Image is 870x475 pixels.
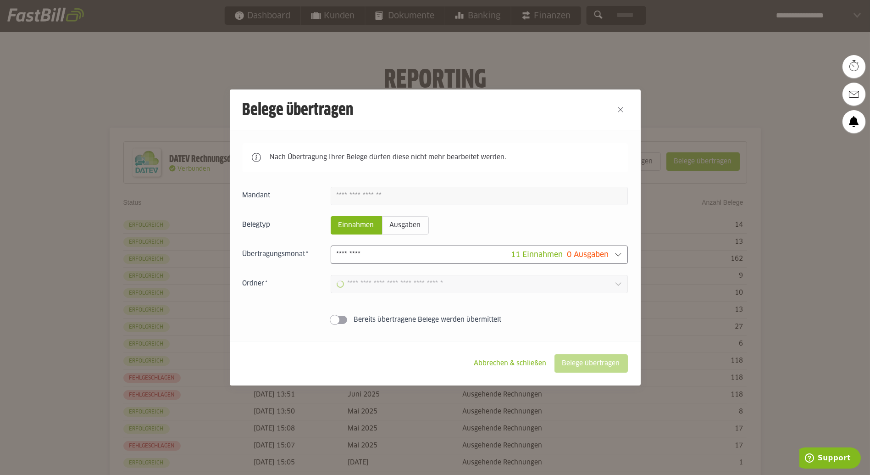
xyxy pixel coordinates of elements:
[567,251,609,258] span: 0 Ausgaben
[243,315,628,324] sl-switch: Bereits übertragene Belege werden übermittelt
[554,354,628,373] sl-button: Belege übertragen
[382,216,429,235] sl-radio-button: Ausgaben
[511,251,563,258] span: 11 Einnahmen
[799,447,861,470] iframe: Öffnet ein Widget, in dem Sie weitere Informationen finden
[331,216,382,235] sl-radio-button: Einnahmen
[466,354,554,373] sl-button: Abbrechen & schließen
